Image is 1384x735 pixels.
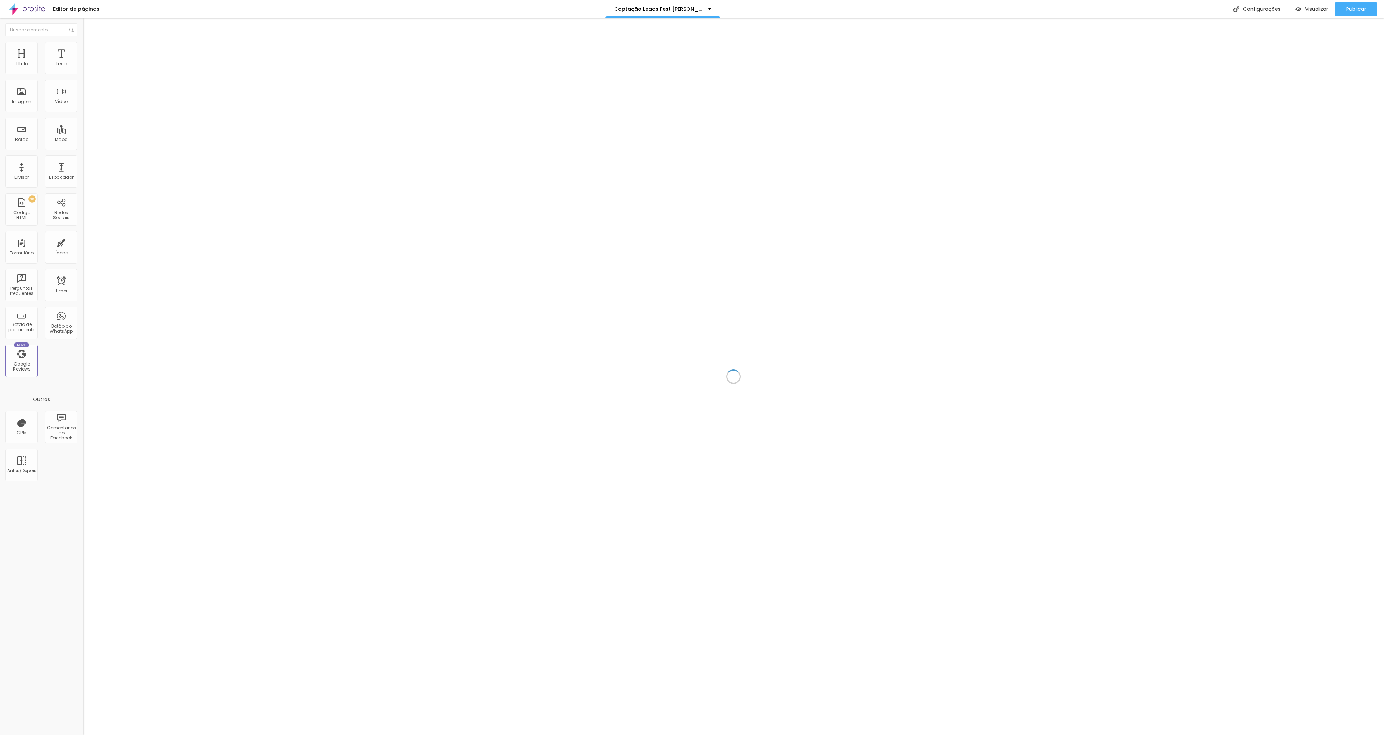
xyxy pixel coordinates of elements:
div: Formulário [10,251,34,256]
input: Buscar elemento [5,23,77,36]
span: Publicar [1346,6,1366,12]
div: Antes/Depois [7,468,36,473]
div: Título [15,61,28,66]
div: Google Reviews [7,362,36,372]
span: Visualizar [1305,6,1328,12]
div: Espaçador [49,175,74,180]
div: Redes Sociais [47,210,75,221]
div: Vídeo [55,99,68,104]
div: Ícone [55,251,68,256]
img: Icone [69,28,74,32]
div: Botão [15,137,28,142]
div: Imagem [12,99,31,104]
div: Comentários do Facebook [47,425,75,441]
div: Texto [56,61,67,66]
div: Botão de pagamento [7,322,36,332]
div: Timer [55,288,67,293]
div: Divisor [14,175,29,180]
div: Editor de páginas [49,6,99,12]
img: Icone [1233,6,1239,12]
img: view-1.svg [1295,6,1301,12]
button: Visualizar [1288,2,1335,16]
div: Código HTML [7,210,36,221]
p: Captação Leads Fest [PERSON_NAME] [614,6,702,12]
div: CRM [17,430,27,435]
div: Botão do WhatsApp [47,324,75,334]
div: Perguntas frequentes [7,286,36,296]
div: Novo [14,342,30,347]
div: Mapa [55,137,68,142]
button: Publicar [1335,2,1377,16]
